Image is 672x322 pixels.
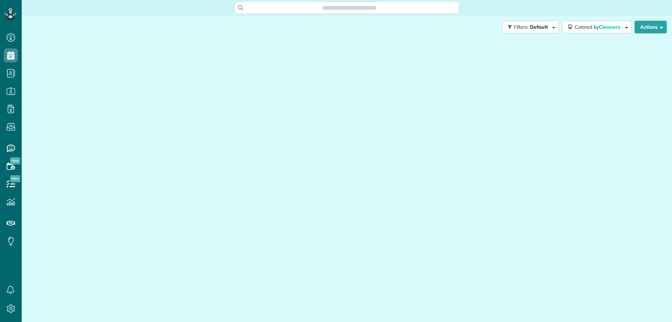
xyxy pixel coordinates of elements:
span: Cleaners [599,24,621,30]
span: New [10,175,20,182]
button: Actions [635,21,667,33]
span: Colored by [575,24,623,30]
span: Filters: [514,24,528,30]
button: Colored byCleaners [562,21,632,33]
span: New [10,157,20,164]
button: Filters: Default [502,21,559,33]
span: Search ZenMaid… [329,4,369,11]
span: Default [530,24,548,30]
a: Filters: Default [499,21,559,33]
